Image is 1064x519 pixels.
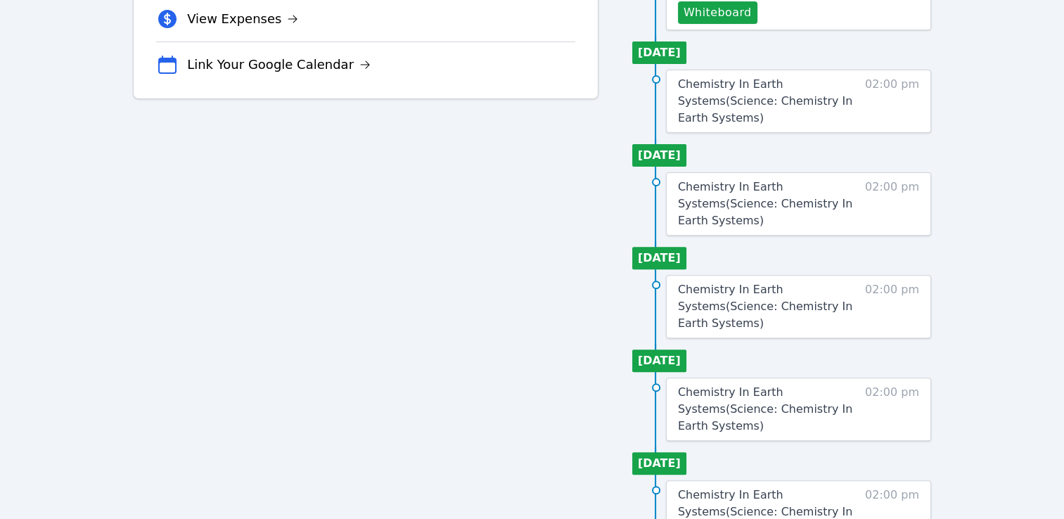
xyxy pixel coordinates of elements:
[632,247,686,269] li: [DATE]
[678,281,859,332] a: Chemistry In Earth Systems(Science: Chemistry In Earth Systems)
[678,179,859,229] a: Chemistry In Earth Systems(Science: Chemistry In Earth Systems)
[632,41,686,64] li: [DATE]
[678,384,859,435] a: Chemistry In Earth Systems(Science: Chemistry In Earth Systems)
[865,281,919,332] span: 02:00 pm
[678,76,859,127] a: Chemistry In Earth Systems(Science: Chemistry In Earth Systems)
[678,77,853,124] span: Chemistry In Earth Systems ( Science: Chemistry In Earth Systems )
[678,283,853,330] span: Chemistry In Earth Systems ( Science: Chemistry In Earth Systems )
[632,452,686,475] li: [DATE]
[865,179,919,229] span: 02:00 pm
[865,76,919,127] span: 02:00 pm
[187,9,298,29] a: View Expenses
[632,350,686,372] li: [DATE]
[678,180,853,227] span: Chemistry In Earth Systems ( Science: Chemistry In Earth Systems )
[632,144,686,167] li: [DATE]
[678,1,757,24] button: Whiteboard
[187,55,371,75] a: Link Your Google Calendar
[865,384,919,435] span: 02:00 pm
[678,385,853,432] span: Chemistry In Earth Systems ( Science: Chemistry In Earth Systems )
